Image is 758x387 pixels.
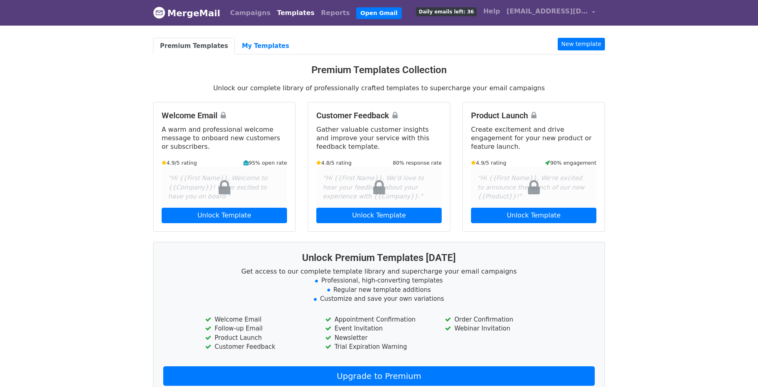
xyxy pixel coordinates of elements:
span: Daily emails left: 36 [416,7,477,16]
li: Trial Expiration Warning [325,342,433,352]
a: Open Gmail [356,7,401,19]
p: Create excitement and drive engagement for your new product or feature launch. [471,125,596,151]
div: "Hi {{First Name}}, Welcome to {{Company}}! We're excited to have you on board." [162,167,287,208]
h4: Product Launch [471,111,596,120]
a: Help [480,3,503,20]
a: Templates [274,5,318,21]
a: My Templates [235,38,296,54]
li: Customize and save your own variations [163,294,595,304]
small: 80% response rate [393,159,442,167]
li: Welcome Email [205,315,313,324]
a: MergeMail [153,4,220,22]
a: Daily emails left: 36 [413,3,480,20]
p: Get access to our complete template library and supercharge your email campaigns [163,267,595,276]
h4: Welcome Email [162,111,287,120]
li: Event Invitation [325,324,433,333]
a: Unlock Template [316,208,442,223]
li: Follow-up Email [205,324,313,333]
small: 90% engagement [545,159,596,167]
p: Gather valuable customer insights and improve your service with this feedback template. [316,125,442,151]
h3: Premium Templates Collection [153,64,605,76]
li: Order Confirmation [445,315,552,324]
small: 4.9/5 rating [471,159,506,167]
a: Campaigns [227,5,274,21]
li: Appointment Confirmation [325,315,433,324]
a: New template [558,38,605,50]
small: 4.8/5 rating [316,159,352,167]
p: A warm and professional welcome message to onboard new customers or subscribers. [162,125,287,151]
span: [EMAIL_ADDRESS][DOMAIN_NAME] [506,7,588,16]
div: "Hi {{First Name}}, We're excited to announce the launch of our new {{Product}}!" [471,167,596,208]
small: 95% open rate [243,159,287,167]
a: [EMAIL_ADDRESS][DOMAIN_NAME] [503,3,598,22]
li: Professional, high-converting templates [163,276,595,285]
a: Upgrade to Premium [163,366,595,386]
li: Webinar Invitation [445,324,552,333]
small: 4.9/5 rating [162,159,197,167]
li: Regular new template additions [163,285,595,295]
img: MergeMail logo [153,7,165,19]
h4: Customer Feedback [316,111,442,120]
li: Product Launch [205,333,313,343]
li: Newsletter [325,333,433,343]
h3: Unlock Premium Templates [DATE] [163,252,595,264]
a: Unlock Template [471,208,596,223]
a: Reports [318,5,353,21]
p: Unlock our complete library of professionally crafted templates to supercharge your email campaigns [153,84,605,92]
div: "Hi {{First Name}}, We'd love to hear your feedback about your experience with {{Company}}." [316,167,442,208]
li: Customer Feedback [205,342,313,352]
a: Unlock Template [162,208,287,223]
a: Premium Templates [153,38,235,54]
